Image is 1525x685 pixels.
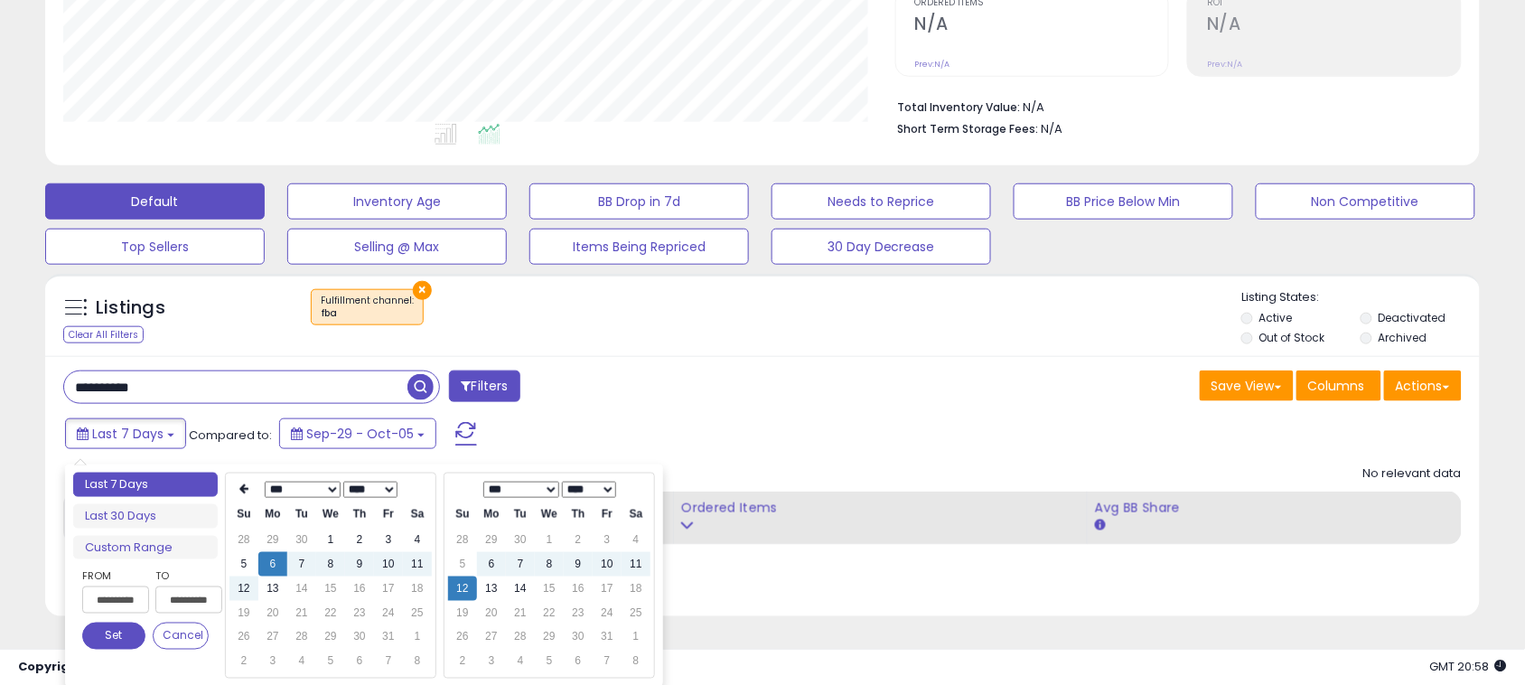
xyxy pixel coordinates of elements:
[1207,59,1242,70] small: Prev: N/A
[1296,371,1381,401] button: Columns
[65,418,186,449] button: Last 7 Days
[477,502,506,527] th: Mo
[413,281,432,300] button: ×
[374,650,403,674] td: 7
[772,183,991,220] button: Needs to Reprice
[1095,499,1454,518] div: Avg BB Share
[345,528,374,552] td: 2
[898,95,1449,117] li: N/A
[564,502,593,527] th: Th
[229,577,258,601] td: 12
[189,427,272,444] span: Compared to:
[506,552,535,577] td: 7
[772,229,991,265] button: 30 Day Decrease
[306,425,414,443] span: Sep-29 - Oct-05
[287,601,316,625] td: 21
[448,650,477,674] td: 2
[448,577,477,601] td: 12
[915,59,950,70] small: Prev: N/A
[1095,518,1106,534] small: Avg BB Share.
[229,650,258,674] td: 2
[915,14,1169,38] h2: N/A
[287,528,316,552] td: 30
[593,502,622,527] th: Fr
[229,601,258,625] td: 19
[535,625,564,650] td: 29
[258,577,287,601] td: 13
[593,650,622,674] td: 7
[155,567,209,585] label: To
[374,577,403,601] td: 17
[593,552,622,577] td: 10
[1259,330,1325,345] label: Out of Stock
[477,528,506,552] td: 29
[564,577,593,601] td: 16
[287,502,316,527] th: Tu
[345,601,374,625] td: 23
[1207,14,1461,38] h2: N/A
[593,577,622,601] td: 17
[258,528,287,552] td: 29
[1042,120,1063,137] span: N/A
[73,536,218,560] li: Custom Range
[258,625,287,650] td: 27
[18,658,84,675] strong: Copyright
[316,552,345,577] td: 8
[229,528,258,552] td: 28
[258,601,287,625] td: 20
[345,502,374,527] th: Th
[345,650,374,674] td: 6
[593,601,622,625] td: 24
[316,650,345,674] td: 5
[564,650,593,674] td: 6
[345,552,374,577] td: 9
[448,502,477,527] th: Su
[681,499,1080,518] div: Ordered Items
[403,552,432,577] td: 11
[374,502,403,527] th: Fr
[316,502,345,527] th: We
[448,552,477,577] td: 5
[477,601,506,625] td: 20
[374,552,403,577] td: 10
[535,601,564,625] td: 22
[229,625,258,650] td: 26
[535,650,564,674] td: 5
[622,601,650,625] td: 25
[506,625,535,650] td: 28
[622,552,650,577] td: 11
[287,229,507,265] button: Selling @ Max
[622,625,650,650] td: 1
[82,567,145,585] label: From
[345,625,374,650] td: 30
[229,502,258,527] th: Su
[321,294,414,321] span: Fulfillment channel :
[1379,310,1446,325] label: Deactivated
[374,528,403,552] td: 3
[898,121,1039,136] b: Short Term Storage Fees:
[477,650,506,674] td: 3
[287,577,316,601] td: 14
[321,307,414,320] div: fba
[403,528,432,552] td: 4
[1384,371,1462,401] button: Actions
[287,183,507,220] button: Inventory Age
[96,296,165,321] h5: Listings
[1430,658,1507,675] span: 2025-10-13 20:58 GMT
[279,418,436,449] button: Sep-29 - Oct-05
[374,601,403,625] td: 24
[449,371,519,402] button: Filters
[63,326,144,343] div: Clear All Filters
[529,183,749,220] button: BB Drop in 7d
[403,577,432,601] td: 18
[535,528,564,552] td: 1
[403,601,432,625] td: 25
[1014,183,1233,220] button: BB Price Below Min
[287,625,316,650] td: 28
[374,625,403,650] td: 31
[898,99,1021,115] b: Total Inventory Value:
[403,625,432,650] td: 1
[564,552,593,577] td: 9
[1259,310,1293,325] label: Active
[73,504,218,529] li: Last 30 Days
